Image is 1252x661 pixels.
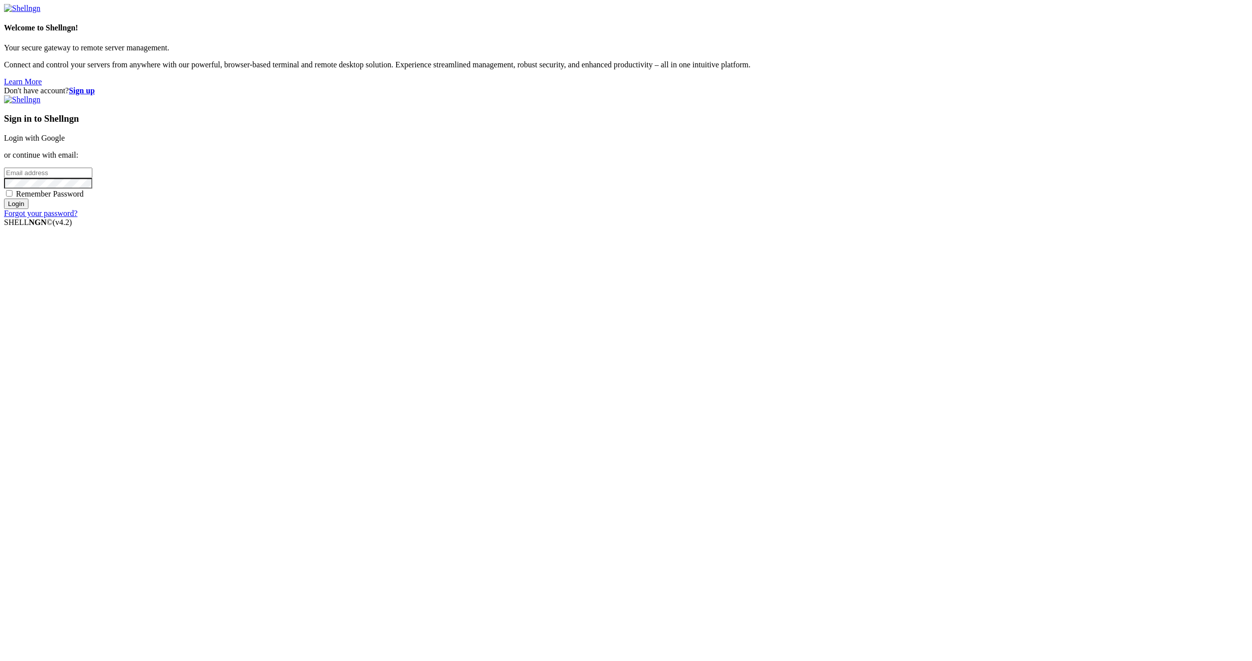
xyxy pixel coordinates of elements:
[4,113,1248,124] h3: Sign in to Shellngn
[4,134,65,142] a: Login with Google
[29,218,47,226] b: NGN
[4,199,28,209] input: Login
[4,23,1248,32] h4: Welcome to Shellngn!
[4,60,1248,69] p: Connect and control your servers from anywhere with our powerful, browser-based terminal and remo...
[4,95,40,104] img: Shellngn
[53,218,72,226] span: 4.2.0
[4,218,72,226] span: SHELL ©
[16,190,84,198] span: Remember Password
[4,4,40,13] img: Shellngn
[4,43,1248,52] p: Your secure gateway to remote server management.
[4,77,42,86] a: Learn More
[4,86,1248,95] div: Don't have account?
[69,86,95,95] a: Sign up
[4,168,92,178] input: Email address
[4,151,1248,160] p: or continue with email:
[4,209,77,218] a: Forgot your password?
[6,190,12,197] input: Remember Password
